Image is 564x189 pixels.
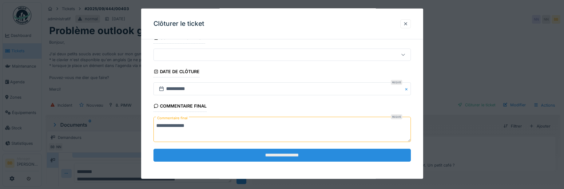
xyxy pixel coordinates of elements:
h3: Clôturer le ticket [153,20,204,28]
div: Requis [391,114,402,119]
label: Commentaire final [156,114,189,122]
div: Date de clôture [153,67,200,77]
div: Code d'imputation [153,33,205,44]
button: Close [404,82,411,95]
div: Requis [391,80,402,85]
div: Commentaire final [153,101,207,112]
